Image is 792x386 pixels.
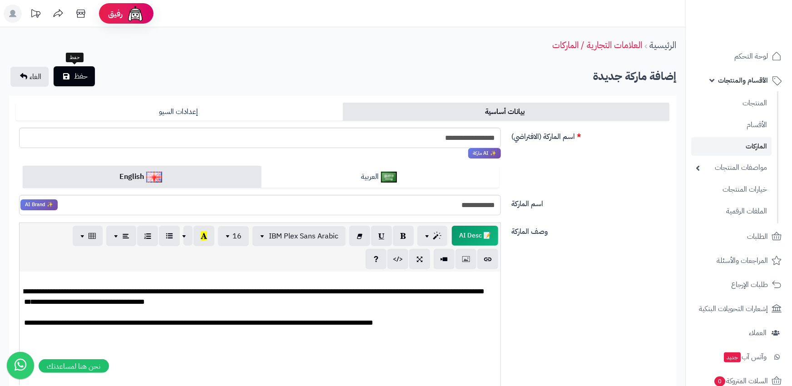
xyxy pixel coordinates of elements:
button: حفظ [54,66,95,86]
a: العملاء [691,322,787,344]
span: إشعارات التحويلات البنكية [699,302,768,315]
span: الغاء [30,71,41,82]
a: الملفات الرقمية [691,202,772,221]
span: 16 [233,231,242,242]
span: رفيق [108,8,123,19]
span: حفظ [74,71,88,82]
span: انقر لاستخدام رفيقك الذكي [452,226,498,246]
button: IBM Plex Sans Arabic [252,226,346,246]
a: الطلبات [691,226,787,247]
span: انقر لاستخدام رفيقك الذكي [20,199,58,210]
a: العربية [261,166,500,188]
a: المراجعات والأسئلة [691,250,787,272]
a: الأقسام [691,115,772,135]
a: المنتجات [691,94,772,113]
span: لوحة التحكم [734,50,768,63]
img: English [146,172,162,183]
a: English [23,166,261,188]
img: ai-face.png [126,5,144,23]
span: انقر لاستخدام رفيقك الذكي [468,148,501,159]
div: حفظ [66,53,84,63]
a: طلبات الإرجاع [691,274,787,296]
a: الرئيسية [649,38,676,52]
button: 16 [218,226,249,246]
span: المراجعات والأسئلة [717,254,768,267]
a: بيانات أساسية [343,103,670,121]
span: جديد [724,352,741,362]
span: الأقسام والمنتجات [718,74,768,87]
span: وآتس آب [723,351,767,363]
b: إضافة ماركة جديدة [593,68,676,84]
a: الغاء [10,67,49,87]
a: الماركات [691,137,772,156]
label: اسم الماركة (الافتراضي) [508,128,673,142]
a: تحديثات المنصة [24,5,47,25]
span: الطلبات [747,230,768,243]
span: طلبات الإرجاع [731,278,768,291]
a: وآتس آبجديد [691,346,787,368]
a: لوحة التحكم [691,45,787,67]
label: وصف الماركة [508,223,673,237]
span: العملاء [749,327,767,339]
img: العربية [381,172,397,183]
a: إعدادات السيو [16,103,343,121]
a: خيارات المنتجات [691,180,772,199]
a: مواصفات المنتجات [691,158,772,178]
a: العلامات التجارية / الماركات [552,38,642,52]
span: IBM Plex Sans Arabic [269,231,338,242]
a: إشعارات التحويلات البنكية [691,298,787,320]
label: اسم الماركة [508,195,673,209]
